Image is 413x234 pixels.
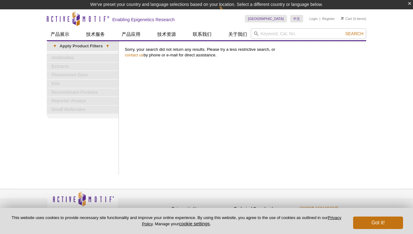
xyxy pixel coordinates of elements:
a: 中文 [290,15,303,22]
button: Search [343,31,365,36]
a: Fluorescent Dyes [47,71,119,79]
a: Extracts [47,63,119,71]
span: Search [345,31,363,36]
a: Kits [47,80,119,88]
a: 产品展示 [47,28,73,40]
a: 沪ICP备15012530号 [299,206,339,211]
a: 技术服务 [82,28,109,40]
a: Small Molecules [47,106,119,114]
input: Keyword, Cat. No. [251,28,366,39]
a: Antibodies [47,54,119,62]
a: [GEOGRAPHIC_DATA] [245,15,287,22]
p: This website uses cookies to provide necessary site functionality and improve your online experie... [10,215,343,227]
a: 技术资源 [153,28,180,40]
p: Sorry, your search did not return any results. Please try a less restrictive search, or by phone ... [125,47,363,58]
a: 产品应用 [118,28,144,40]
img: Active Motif, [47,189,119,214]
img: Change Here [219,5,236,19]
a: Recombinant Proteins [47,88,119,97]
span: ▾ [50,43,60,49]
img: Your Cart [341,17,344,20]
a: Cart [341,17,352,21]
li: (0 items) [341,15,366,22]
a: Login [309,17,318,21]
a: ▾Apply Product Filters▾ [47,41,119,51]
a: Register [322,17,335,21]
h4: Epigenetic News [172,206,231,212]
a: Privacy Policy [142,215,341,226]
span: ▾ [103,43,112,49]
h4: Technical Downloads [234,206,293,212]
h2: Enabling Epigenetics Research [112,17,175,22]
a: contact us [125,53,143,57]
a: Reporter Assays [47,97,119,105]
a: 联系我们 [189,28,215,40]
button: cookie settings [179,221,210,226]
button: Got it! [353,217,403,229]
a: 关于我们 [225,28,251,40]
a: Privacy Policy [122,205,146,215]
li: | [319,15,320,22]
